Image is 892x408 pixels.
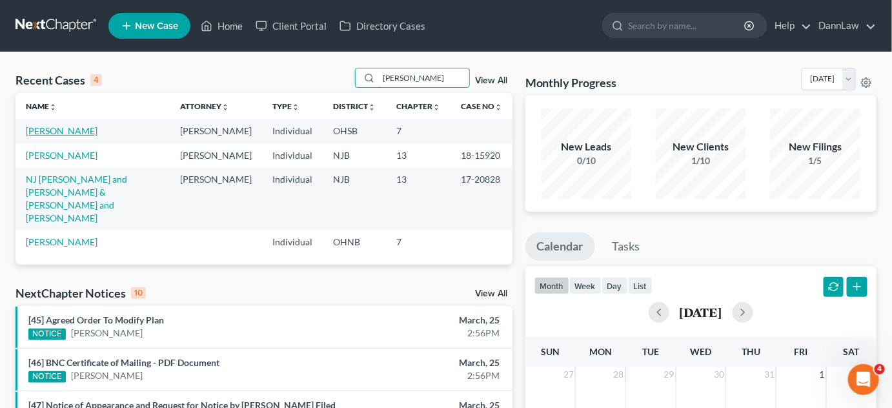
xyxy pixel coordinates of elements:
[221,103,229,111] i: unfold_more
[323,119,386,143] td: OHSB
[26,101,57,111] a: Nameunfold_more
[386,143,451,167] td: 13
[26,236,97,247] a: [PERSON_NAME]
[26,174,127,223] a: NJ [PERSON_NAME] and [PERSON_NAME] & [PERSON_NAME] and [PERSON_NAME]
[386,230,451,254] td: 7
[262,230,323,254] td: Individual
[170,119,262,143] td: [PERSON_NAME]
[542,154,632,167] div: 0/10
[475,289,507,298] a: View All
[26,150,97,161] a: [PERSON_NAME]
[628,277,653,294] button: list
[170,167,262,230] td: [PERSON_NAME]
[461,101,502,111] a: Case Nounfold_more
[262,119,323,143] td: Individual
[351,369,500,382] div: 2:56PM
[249,14,333,37] a: Client Portal
[323,230,386,254] td: OHNB
[262,143,323,167] td: Individual
[451,143,512,167] td: 18-15920
[602,277,628,294] button: day
[351,327,500,340] div: 2:56PM
[525,232,595,261] a: Calendar
[875,364,885,374] span: 4
[26,125,97,136] a: [PERSON_NAME]
[768,14,811,37] a: Help
[525,75,617,90] h3: Monthly Progress
[475,76,507,85] a: View All
[818,367,826,382] span: 1
[844,346,860,357] span: Sat
[71,327,143,340] a: [PERSON_NAME]
[292,103,299,111] i: unfold_more
[795,346,808,357] span: Fri
[656,139,746,154] div: New Clients
[742,346,760,357] span: Thu
[135,21,178,31] span: New Case
[351,314,500,327] div: March, 25
[628,14,746,37] input: Search by name...
[848,364,879,395] iframe: Intercom live chat
[386,119,451,143] td: 7
[323,143,386,167] td: NJB
[28,357,219,368] a: [46] BNC Certificate of Mailing - PDF Document
[690,346,711,357] span: Wed
[333,14,432,37] a: Directory Cases
[763,367,776,382] span: 31
[613,367,625,382] span: 28
[642,346,659,357] span: Tue
[71,369,143,382] a: [PERSON_NAME]
[386,167,451,230] td: 13
[368,103,376,111] i: unfold_more
[131,287,146,299] div: 10
[663,367,676,382] span: 29
[396,101,440,111] a: Chapterunfold_more
[542,139,632,154] div: New Leads
[28,314,164,325] a: [45] Agreed Order To Modify Plan
[180,101,229,111] a: Attorneyunfold_more
[562,367,575,382] span: 27
[15,72,102,88] div: Recent Cases
[713,367,725,382] span: 30
[770,154,860,167] div: 1/5
[272,101,299,111] a: Typeunfold_more
[351,356,500,369] div: March, 25
[680,305,722,319] h2: [DATE]
[494,103,502,111] i: unfold_more
[323,167,386,230] td: NJB
[170,143,262,167] td: [PERSON_NAME]
[379,68,469,87] input: Search by name...
[432,103,440,111] i: unfold_more
[262,167,323,230] td: Individual
[534,277,569,294] button: month
[770,139,860,154] div: New Filings
[194,14,249,37] a: Home
[541,346,560,357] span: Sun
[28,371,66,383] div: NOTICE
[601,232,652,261] a: Tasks
[569,277,602,294] button: week
[49,103,57,111] i: unfold_more
[28,329,66,340] div: NOTICE
[90,74,102,86] div: 4
[589,346,612,357] span: Mon
[451,167,512,230] td: 17-20828
[15,285,146,301] div: NextChapter Notices
[333,101,376,111] a: Districtunfold_more
[656,154,746,167] div: 1/10
[813,14,876,37] a: DannLaw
